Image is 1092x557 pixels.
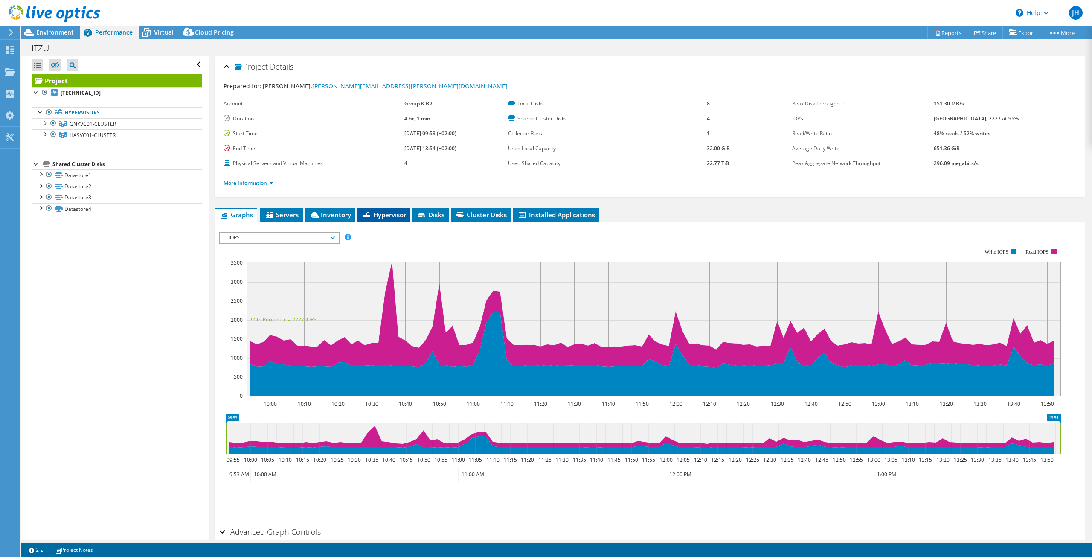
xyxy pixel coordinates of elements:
label: Shared Cluster Disks [508,114,707,123]
text: 12:20 [729,456,742,464]
svg: \n [1016,9,1023,17]
text: 13:05 [884,456,897,464]
label: Duration [224,114,404,123]
b: 4 hr, 1 min [404,115,430,122]
span: Installed Applications [517,210,595,219]
text: 11:15 [504,456,517,464]
text: 12:30 [763,456,776,464]
b: 48% reads / 52% writes [934,130,990,137]
text: 11:00 [467,400,480,408]
a: GNKVC01-CLUSTER [32,118,202,129]
label: Read/Write Ratio [792,129,934,138]
text: 13:00 [872,400,885,408]
text: 12:30 [771,400,784,408]
text: 11:40 [602,400,615,408]
span: Environment [36,28,74,36]
span: Servers [264,210,299,219]
a: More [1042,26,1081,39]
b: 4 [404,160,407,167]
text: 11:25 [538,456,552,464]
label: Average Daily Write [792,144,934,153]
text: 13:30 [971,456,984,464]
text: 12:05 [677,456,690,464]
text: 11:00 [452,456,465,464]
text: 10:35 [365,456,378,464]
text: 10:50 [417,456,430,464]
label: Collector Runs [508,129,707,138]
span: [PERSON_NAME], [263,82,508,90]
text: 12:35 [781,456,794,464]
text: Write IOPS [985,249,1008,255]
text: 10:30 [348,456,361,464]
text: 13:40 [1005,456,1019,464]
text: 12:55 [850,456,863,464]
text: 10:00 [244,456,257,464]
text: 12:10 [703,400,716,408]
a: Datastore4 [32,203,202,214]
text: 12:50 [838,400,851,408]
text: 12:50 [833,456,846,464]
a: Datastore2 [32,181,202,192]
text: 13:10 [902,456,915,464]
span: Disks [417,210,444,219]
text: 11:55 [642,456,655,464]
b: 8 [707,100,710,107]
text: 13:50 [1040,456,1054,464]
text: 11:20 [521,456,534,464]
text: 12:15 [711,456,724,464]
text: 12:40 [798,456,811,464]
text: 13:30 [973,400,987,408]
span: Inventory [309,210,351,219]
b: 151.30 MB/s [934,100,964,107]
span: Details [270,61,293,72]
text: 500 [234,373,243,380]
text: 11:30 [568,400,581,408]
label: Peak Aggregate Network Throughput [792,159,934,168]
text: 11:40 [590,456,603,464]
text: 10:00 [264,400,277,408]
text: 11:35 [573,456,586,464]
text: 13:45 [1023,456,1036,464]
b: 4 [707,115,710,122]
text: 10:15 [296,456,309,464]
text: 12:00 [669,400,682,408]
text: 3500 [231,259,243,266]
text: 10:40 [382,456,395,464]
span: Graphs [219,210,253,219]
text: 13:20 [936,456,950,464]
text: 11:10 [500,400,514,408]
text: 13:20 [940,400,953,408]
text: 12:25 [746,456,759,464]
text: 12:20 [737,400,750,408]
text: 95th Percentile = 2227 IOPS [251,316,317,323]
text: 10:20 [331,400,345,408]
text: 13:50 [1041,400,1054,408]
span: JH [1069,6,1083,20]
text: 11:20 [534,400,547,408]
a: Export [1002,26,1042,39]
text: 10:20 [313,456,326,464]
text: 13:10 [906,400,919,408]
h2: Advanced Graph Controls [219,523,321,540]
label: End Time [224,144,404,153]
text: 11:45 [607,456,621,464]
a: Reports [927,26,968,39]
span: Project [235,63,268,71]
a: Hypervisors [32,107,202,118]
div: Shared Cluster Disks [52,159,202,169]
text: 0 [240,392,243,400]
span: Performance [95,28,133,36]
text: 13:15 [919,456,932,464]
span: Cloud Pricing [195,28,234,36]
a: [TECHNICAL_ID] [32,87,202,99]
text: 11:05 [469,456,482,464]
b: [TECHNICAL_ID] [61,89,101,96]
text: 10:10 [298,400,311,408]
text: 10:45 [400,456,413,464]
text: 12:10 [694,456,707,464]
text: 10:55 [434,456,447,464]
text: 2500 [231,297,243,304]
text: 1500 [231,335,243,342]
span: Cluster Disks [455,210,507,219]
b: [DATE] 09:53 (+02:00) [404,130,456,137]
